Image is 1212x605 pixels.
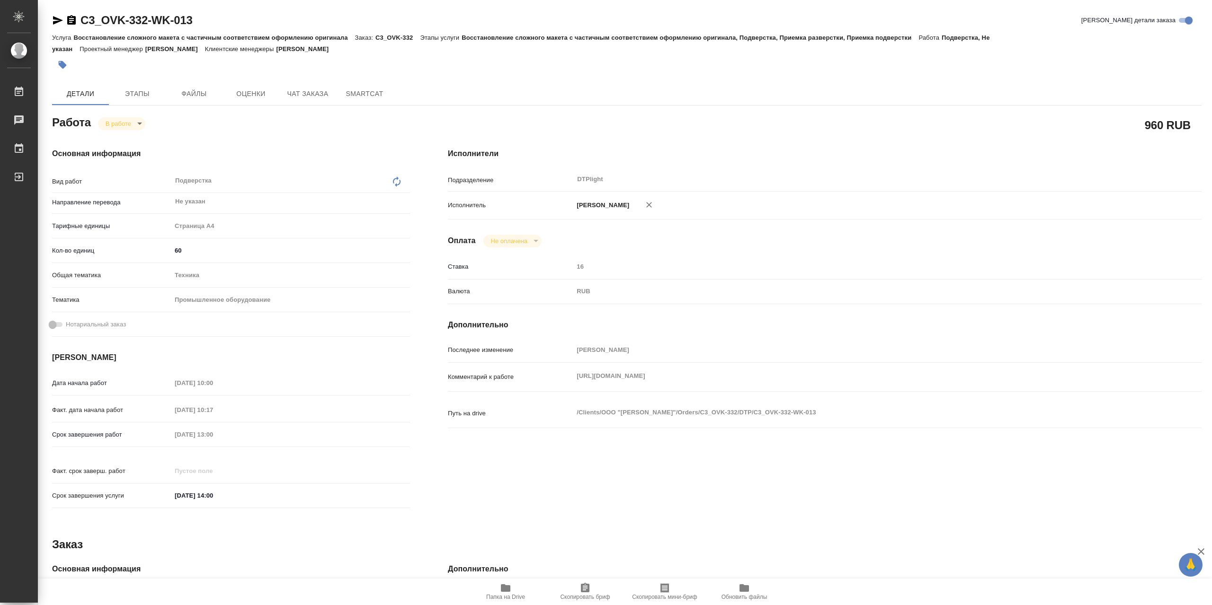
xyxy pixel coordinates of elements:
[52,466,171,476] p: Факт. срок заверш. работ
[1081,16,1176,25] span: [PERSON_NAME] детали заказа
[448,563,1202,575] h4: Дополнительно
[448,409,573,418] p: Путь на drive
[66,320,126,329] span: Нотариальный заказ
[486,594,525,600] span: Папка на Drive
[205,45,276,53] p: Клиентские менеджеры
[145,45,205,53] p: [PERSON_NAME]
[171,292,410,308] div: Промышленное оборудование
[80,45,145,53] p: Проектный менеджер
[448,319,1202,331] h4: Дополнительно
[171,376,254,390] input: Пустое поле
[52,491,171,500] p: Срок завершения услуги
[52,34,73,41] p: Услуга
[918,34,942,41] p: Работа
[52,271,171,280] p: Общая тематика
[448,262,573,272] p: Ставка
[171,218,410,234] div: Страница А4
[448,372,573,382] p: Комментарий к работе
[483,235,542,247] div: В работе
[722,594,767,600] span: Обновить файлы
[573,404,1139,421] textarea: /Clients/ООО "[PERSON_NAME]"/Orders/C3_OVK-332/DTP/C3_OVK-332-WK-013
[115,88,160,100] span: Этапы
[625,579,704,605] button: Скопировать мини-бриф
[573,283,1139,299] div: RUB
[98,117,145,130] div: В работе
[1183,555,1199,575] span: 🙏
[448,287,573,296] p: Валюта
[52,221,171,231] p: Тарифные единицы
[1179,553,1203,577] button: 🙏
[573,368,1139,384] textarea: [URL][DOMAIN_NAME]
[276,45,336,53] p: [PERSON_NAME]
[228,88,274,100] span: Оценки
[573,260,1139,273] input: Пустое поле
[58,88,103,100] span: Детали
[632,594,697,600] span: Скопировать мини-бриф
[171,428,254,441] input: Пустое поле
[375,34,420,41] p: C3_OVK-332
[285,88,330,100] span: Чат заказа
[73,34,355,41] p: Восстановление сложного макета с частичным соответствием оформлению оригинала
[52,405,171,415] p: Факт. дата начала работ
[52,54,73,75] button: Добавить тэг
[448,175,573,185] p: Подразделение
[573,343,1139,357] input: Пустое поле
[1145,117,1191,133] h2: 960 RUB
[52,15,63,26] button: Скопировать ссылку для ЯМессенджера
[52,198,171,207] p: Направление перевода
[448,235,476,246] h4: Оплата
[448,345,573,355] p: Последнее изменение
[52,113,91,130] h2: Работа
[171,244,410,257] input: ✎ Введи что-нибудь
[80,14,193,26] a: C3_OVK-332-WK-013
[448,148,1202,159] h4: Исполнители
[171,88,217,100] span: Файлы
[560,594,610,600] span: Скопировать бриф
[466,579,545,605] button: Папка на Drive
[171,267,410,283] div: Техника
[355,34,375,41] p: Заказ:
[488,237,530,245] button: Не оплачена
[171,489,254,502] input: ✎ Введи что-нибудь
[420,34,462,41] p: Этапы услуги
[573,201,629,210] p: [PERSON_NAME]
[639,194,659,215] button: Удалить исполнителя
[704,579,784,605] button: Обновить файлы
[52,177,171,186] p: Вид работ
[171,464,254,478] input: Пустое поле
[52,148,410,159] h4: Основная информация
[342,88,387,100] span: SmartCat
[66,15,77,26] button: Скопировать ссылку
[462,34,918,41] p: Восстановление сложного макета с частичным соответствием оформлению оригинала, Подверстка, Приемк...
[52,295,171,305] p: Тематика
[52,537,83,552] h2: Заказ
[171,403,254,417] input: Пустое поле
[52,430,171,439] p: Срок завершения работ
[52,246,171,255] p: Кол-во единиц
[52,563,410,575] h4: Основная информация
[52,352,410,363] h4: [PERSON_NAME]
[545,579,625,605] button: Скопировать бриф
[103,120,134,128] button: В работе
[448,201,573,210] p: Исполнитель
[52,378,171,388] p: Дата начала работ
